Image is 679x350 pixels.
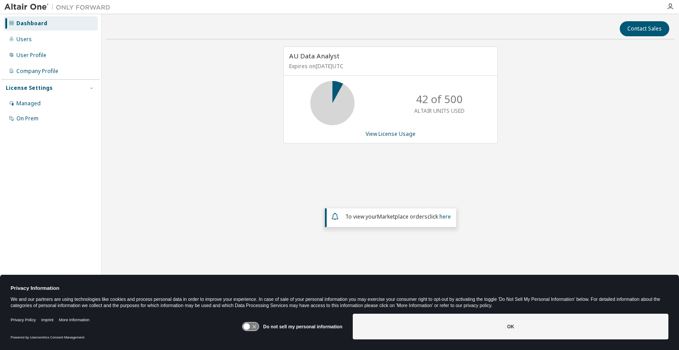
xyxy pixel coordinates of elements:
em: Marketplace orders [377,213,427,220]
a: here [439,213,451,220]
div: License Settings [6,85,53,92]
div: Users [16,36,32,43]
p: 42 of 500 [416,92,463,107]
div: Company Profile [16,68,58,75]
button: Contact Sales [620,21,669,36]
p: Expires on [DATE] UTC [289,62,490,70]
p: ALTAIR UNITS USED [414,107,465,115]
div: On Prem [16,115,38,122]
img: Altair One [4,3,115,12]
span: AU Data Analyst [289,51,339,60]
div: User Profile [16,52,46,59]
a: View License Usage [366,130,416,138]
span: To view your click [345,213,451,220]
div: Dashboard [16,20,47,27]
div: Managed [16,100,41,107]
